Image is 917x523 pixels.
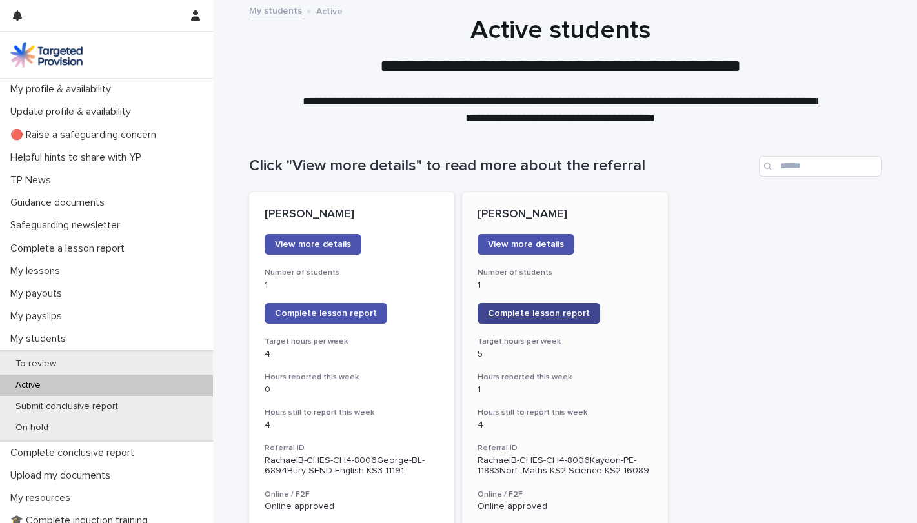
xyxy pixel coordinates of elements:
p: RachaelB-CHES-CH4-8006Kaydon-PE-11883Norf--Maths KS2 Science KS2-16089 [478,455,652,477]
h3: Hours reported this week [478,372,652,382]
p: 5 [478,349,652,360]
p: 1 [265,280,439,291]
p: Upload my documents [5,469,121,482]
h3: Number of students [478,268,652,278]
p: To review [5,359,66,370]
h3: Online / F2F [478,489,652,500]
h3: Target hours per week [265,337,439,347]
p: Helpful hints to share with YP [5,152,152,164]
a: View more details [265,234,361,255]
a: My students [249,3,302,17]
h3: Number of students [265,268,439,278]
p: 🔴 Raise a safeguarding concern [5,129,166,141]
a: View more details [478,234,574,255]
h3: Hours still to report this week [478,408,652,418]
p: My payouts [5,288,72,300]
p: Active [5,380,51,391]
p: My students [5,333,76,345]
span: View more details [275,240,351,249]
p: Complete a lesson report [5,242,135,255]
h3: Referral ID [478,443,652,453]
p: Update profile & availability [5,106,141,118]
h1: Active students [244,15,876,46]
p: On hold [5,422,59,433]
p: My lessons [5,265,70,277]
p: TP News [5,174,61,186]
input: Search [759,156,882,177]
span: Complete lesson report [488,309,590,318]
p: 4 [478,420,652,431]
img: M5nRWzHhSzIhMunXDL62 [10,42,83,68]
p: 4 [265,420,439,431]
p: [PERSON_NAME] [478,208,652,222]
p: Safeguarding newsletter [5,219,130,232]
p: My payslips [5,310,72,322]
h3: Hours still to report this week [265,408,439,418]
p: 4 [265,349,439,360]
p: Submit conclusive report [5,401,128,412]
p: RachaelB-CHES-CH4-8006George-BL-6894Bury-SEND-English KS3-11191 [265,455,439,477]
h3: Target hours per week [478,337,652,347]
p: Online approved [478,501,652,512]
p: Guidance documents [5,197,115,209]
h1: Click "View more details" to read more about the referral [249,157,754,175]
a: Complete lesson report [478,303,600,324]
p: Active [316,3,343,17]
h3: Referral ID [265,443,439,453]
p: 1 [478,280,652,291]
p: My resources [5,492,81,504]
a: Complete lesson report [265,303,387,324]
p: 1 [478,384,652,395]
h3: Online / F2F [265,489,439,500]
p: Complete conclusive report [5,447,145,459]
p: Online approved [265,501,439,512]
span: Complete lesson report [275,309,377,318]
p: [PERSON_NAME] [265,208,439,222]
p: My profile & availability [5,83,121,95]
h3: Hours reported this week [265,372,439,382]
p: 0 [265,384,439,395]
span: View more details [488,240,564,249]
